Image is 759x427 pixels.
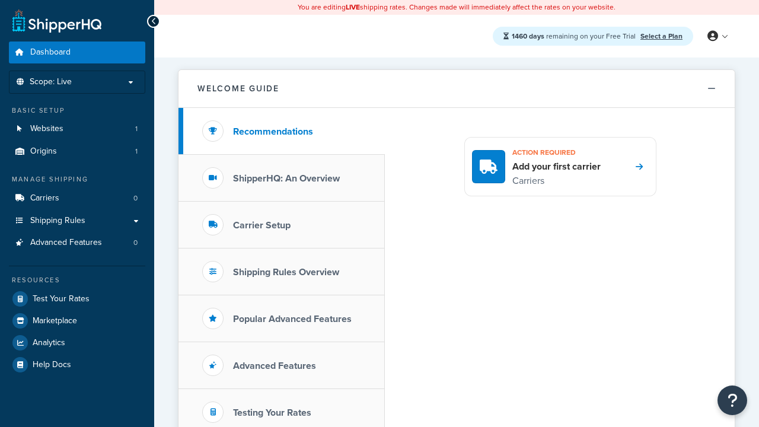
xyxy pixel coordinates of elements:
[9,275,145,285] div: Resources
[233,126,313,137] h3: Recommendations
[512,31,544,42] strong: 1460 days
[30,146,57,157] span: Origins
[9,232,145,254] li: Advanced Features
[233,407,311,418] h3: Testing Your Rates
[9,141,145,162] li: Origins
[133,238,138,248] span: 0
[33,360,71,370] span: Help Docs
[9,187,145,209] a: Carriers0
[178,70,735,108] button: Welcome Guide
[9,187,145,209] li: Carriers
[33,316,77,326] span: Marketplace
[9,141,145,162] a: Origins1
[9,106,145,116] div: Basic Setup
[135,124,138,134] span: 1
[512,145,601,160] h3: Action required
[30,216,85,226] span: Shipping Rules
[346,2,360,12] b: LIVE
[197,84,279,93] h2: Welcome Guide
[135,146,138,157] span: 1
[9,288,145,310] a: Test Your Rates
[717,385,747,415] button: Open Resource Center
[9,118,145,140] li: Websites
[33,294,90,304] span: Test Your Rates
[9,174,145,184] div: Manage Shipping
[512,173,601,189] p: Carriers
[9,42,145,63] a: Dashboard
[512,31,637,42] span: remaining on your Free Trial
[9,332,145,353] a: Analytics
[133,193,138,203] span: 0
[512,160,601,173] h4: Add your first carrier
[30,238,102,248] span: Advanced Features
[9,210,145,232] a: Shipping Rules
[233,220,291,231] h3: Carrier Setup
[233,267,339,278] h3: Shipping Rules Overview
[30,47,71,58] span: Dashboard
[640,31,683,42] a: Select a Plan
[30,124,63,134] span: Websites
[9,310,145,332] a: Marketplace
[9,354,145,375] a: Help Docs
[30,77,72,87] span: Scope: Live
[233,173,340,184] h3: ShipperHQ: An Overview
[30,193,59,203] span: Carriers
[33,338,65,348] span: Analytics
[233,314,352,324] h3: Popular Advanced Features
[9,232,145,254] a: Advanced Features0
[9,118,145,140] a: Websites1
[233,361,316,371] h3: Advanced Features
